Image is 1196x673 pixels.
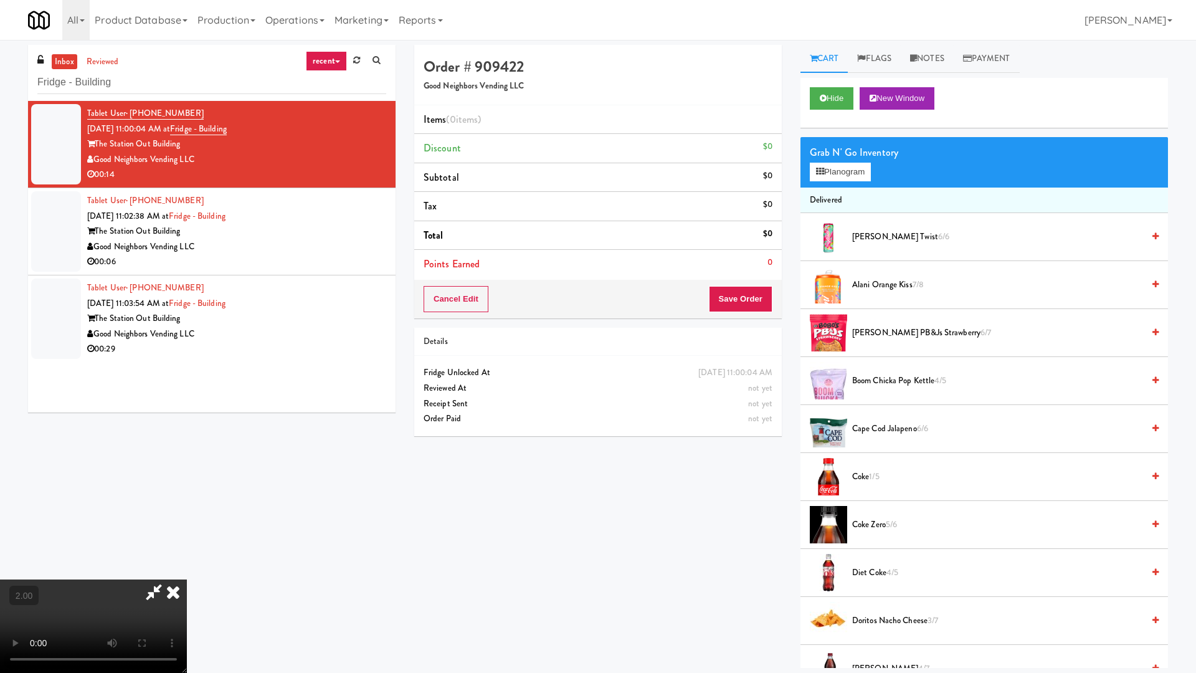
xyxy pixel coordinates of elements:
span: 7/8 [913,279,924,290]
div: Receipt Sent [424,396,772,412]
div: Order Paid [424,411,772,427]
div: Cape Cod Jalapeno6/6 [847,421,1159,437]
div: [PERSON_NAME] Twist6/6 [847,229,1159,245]
span: Diet Coke [852,565,1143,581]
a: recent [306,51,347,71]
a: Fridge - Building [169,210,225,222]
div: 00:06 [87,254,386,270]
a: Fridge - Building [169,297,225,309]
img: Micromart [28,9,50,31]
span: Boom Chicka Pop Kettle [852,373,1143,389]
div: $0 [763,139,772,155]
span: 5/6 [886,518,897,530]
div: Details [424,334,772,350]
span: not yet [748,382,772,394]
span: 4/5 [886,566,898,578]
div: Good Neighbors Vending LLC [87,327,386,342]
span: Alani Orange Kiss [852,277,1143,293]
span: Points Earned [424,257,480,271]
a: Notes [901,45,954,73]
div: Grab N' Go Inventory [810,143,1159,162]
span: · [PHONE_NUMBER] [126,107,204,119]
li: Tablet User· [PHONE_NUMBER][DATE] 11:03:54 AM atFridge - BuildingThe Station Out BuildingGood Nei... [28,275,396,362]
a: Tablet User· [PHONE_NUMBER] [87,282,204,294]
span: Cape Cod Jalapeno [852,421,1143,437]
a: Cart [800,45,848,73]
span: [DATE] 11:02:38 AM at [87,210,169,222]
div: Fridge Unlocked At [424,365,772,381]
span: Total [424,228,444,242]
a: Payment [954,45,1020,73]
span: 6/6 [938,231,949,242]
div: Alani Orange Kiss7/8 [847,277,1159,293]
div: $0 [763,226,772,242]
span: [DATE] 11:03:54 AM at [87,297,169,309]
span: 6/7 [980,327,991,338]
span: (0 ) [446,112,481,126]
div: 0 [767,255,772,270]
span: Doritos Nacho Cheese [852,613,1143,629]
div: Coke Zero5/6 [847,517,1159,533]
ng-pluralize: items [456,112,478,126]
span: · [PHONE_NUMBER] [126,194,204,206]
div: The Station Out Building [87,311,386,327]
span: [DATE] 11:00:04 AM at [87,123,170,135]
a: Tablet User· [PHONE_NUMBER] [87,194,204,206]
span: [PERSON_NAME] PB&Js Strawberry [852,325,1143,341]
span: not yet [748,413,772,424]
div: Boom Chicka Pop Kettle4/5 [847,373,1159,389]
a: Fridge - Building [170,123,227,135]
a: inbox [52,54,77,70]
span: Discount [424,141,461,155]
div: Diet Coke4/5 [847,565,1159,581]
div: The Station Out Building [87,136,386,152]
span: [PERSON_NAME] Twist [852,229,1143,245]
div: [PERSON_NAME] PB&Js Strawberry6/7 [847,325,1159,341]
div: [DATE] 11:00:04 AM [698,365,772,381]
a: Tablet User· [PHONE_NUMBER] [87,107,204,120]
div: $0 [763,168,772,184]
button: Hide [810,87,853,110]
li: Tablet User· [PHONE_NUMBER][DATE] 11:02:38 AM atFridge - BuildingThe Station Out BuildingGood Nei... [28,188,396,275]
button: Save Order [709,286,772,312]
div: Reviewed At [424,381,772,396]
div: Doritos Nacho Cheese3/7 [847,613,1159,629]
div: Coke1/5 [847,469,1159,485]
span: 6/6 [917,422,928,434]
span: not yet [748,398,772,409]
h5: Good Neighbors Vending LLC [424,82,772,91]
a: Flags [848,45,901,73]
div: 00:29 [87,341,386,357]
input: Search vision orders [37,71,386,94]
li: Delivered [800,188,1168,214]
span: Tax [424,199,437,213]
div: Good Neighbors Vending LLC [87,152,386,168]
span: 1/5 [869,470,879,482]
span: Coke [852,469,1143,485]
button: Cancel Edit [424,286,488,312]
button: Planogram [810,163,871,181]
span: Items [424,112,481,126]
div: 00:14 [87,167,386,183]
button: New Window [860,87,934,110]
span: 3/7 [928,614,938,626]
span: 4/5 [934,375,946,386]
span: · [PHONE_NUMBER] [126,282,204,294]
div: The Station Out Building [87,224,386,239]
div: Good Neighbors Vending LLC [87,239,386,255]
h4: Order # 909422 [424,59,772,75]
li: Tablet User· [PHONE_NUMBER][DATE] 11:00:04 AM atFridge - BuildingThe Station Out BuildingGood Nei... [28,101,396,188]
span: Subtotal [424,170,459,184]
div: $0 [763,197,772,212]
a: reviewed [83,54,122,70]
span: Coke Zero [852,517,1143,533]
